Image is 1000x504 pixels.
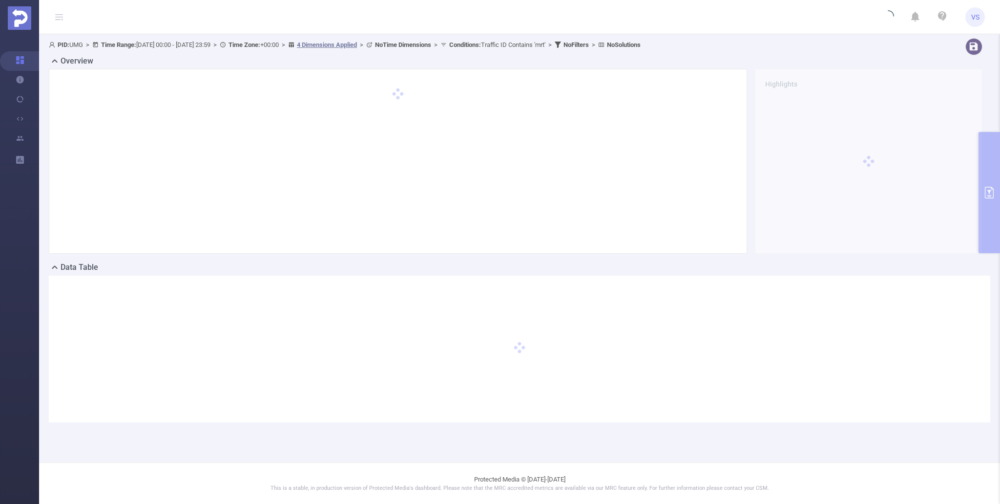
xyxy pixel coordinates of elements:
i: icon: user [49,42,58,48]
span: VS [971,7,979,27]
span: > [279,41,288,48]
b: No Time Dimensions [375,41,431,48]
b: No Solutions [607,41,641,48]
img: Protected Media [8,6,31,30]
footer: Protected Media © [DATE]-[DATE] [39,462,1000,504]
span: > [545,41,555,48]
b: Conditions : [449,41,481,48]
span: > [83,41,92,48]
h2: Data Table [61,262,98,273]
p: This is a stable, in production version of Protected Media's dashboard. Please note that the MRC ... [63,484,976,493]
u: 4 Dimensions Applied [297,41,357,48]
span: UMG [DATE] 00:00 - [DATE] 23:59 +00:00 [49,41,641,48]
b: Time Range: [101,41,136,48]
b: No Filters [563,41,589,48]
b: Time Zone: [229,41,260,48]
span: > [589,41,598,48]
span: > [210,41,220,48]
span: Traffic ID Contains 'mrt' [449,41,545,48]
h2: Overview [61,55,93,67]
b: PID: [58,41,69,48]
i: icon: loading [882,10,894,24]
span: > [431,41,440,48]
span: > [357,41,366,48]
